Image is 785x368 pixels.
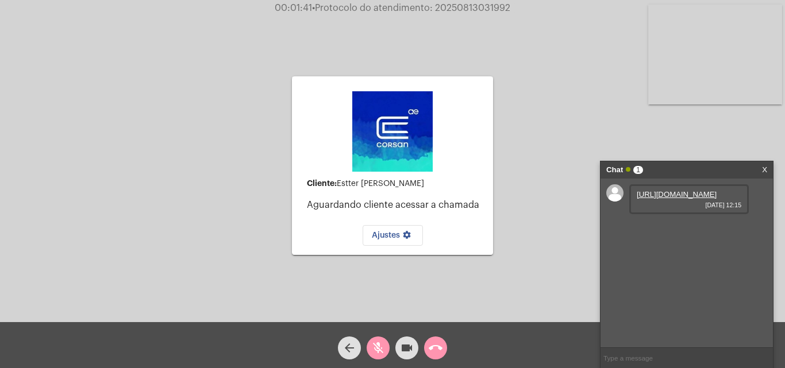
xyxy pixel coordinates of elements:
span: Online [626,167,630,172]
span: • [312,3,315,13]
strong: Cliente: [307,179,337,187]
button: Ajustes [363,225,423,246]
span: 00:01:41 [275,3,312,13]
img: d4669ae0-8c07-2337-4f67-34b0df7f5ae4.jpeg [352,91,433,172]
strong: Chat [606,161,623,179]
mat-icon: call_end [429,341,442,355]
mat-icon: arrow_back [343,341,356,355]
a: X [762,161,767,179]
span: Ajustes [372,231,414,239]
mat-icon: settings [400,230,414,244]
span: [DATE] 12:15 [637,202,741,208]
span: Protocolo do atendimento: 20250813031992 [312,3,510,13]
mat-icon: videocam [400,341,414,355]
a: [URL][DOMAIN_NAME] [637,190,717,199]
input: Type a message [601,348,773,368]
mat-icon: mic_off [371,341,385,355]
div: Estter [PERSON_NAME] [307,179,484,188]
p: Aguardando cliente acessar a chamada [307,200,484,210]
span: 1 [633,166,643,174]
